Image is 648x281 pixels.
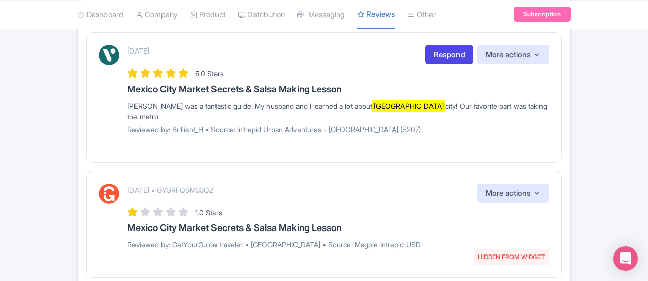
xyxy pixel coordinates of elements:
a: Subscription [514,7,571,22]
a: Dashboard [77,1,123,29]
div: Open Intercom Messenger [613,246,638,271]
p: Reviewed by: GetYourGuide traveler • [GEOGRAPHIC_DATA] • Source: Magpie Intrepid USD [127,239,549,250]
img: Viator Logo [99,45,119,65]
a: Messaging [297,1,345,29]
p: Reviewed by: Brilliant_H • Source: Intrepid Urban Adventures - [GEOGRAPHIC_DATA] (5207) [127,124,549,135]
span: 1.0 Stars [195,208,222,217]
a: Company [136,1,178,29]
p: [DATE] [127,45,149,56]
span: 5.0 Stars [195,69,224,78]
a: Product [190,1,226,29]
h3: Mexico City Market Secrets & Salsa Making Lesson [127,84,549,94]
button: More actions [477,45,549,65]
span: HIDDEN FROM WIDGET [474,249,549,265]
a: Respond [425,45,473,65]
div: [PERSON_NAME] was a fantastic guide. My husband and I learned a lot about city! Our favorite part... [127,100,549,122]
a: Other [408,1,436,29]
p: [DATE] • GYGRFQ5M33Q2 [127,185,213,195]
button: More actions [477,184,549,203]
h3: Mexico City Market Secrets & Salsa Making Lesson [127,223,549,233]
img: GetYourGuide Logo [99,184,119,204]
a: Distribution [238,1,285,29]
mark: [GEOGRAPHIC_DATA] [372,100,445,112]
